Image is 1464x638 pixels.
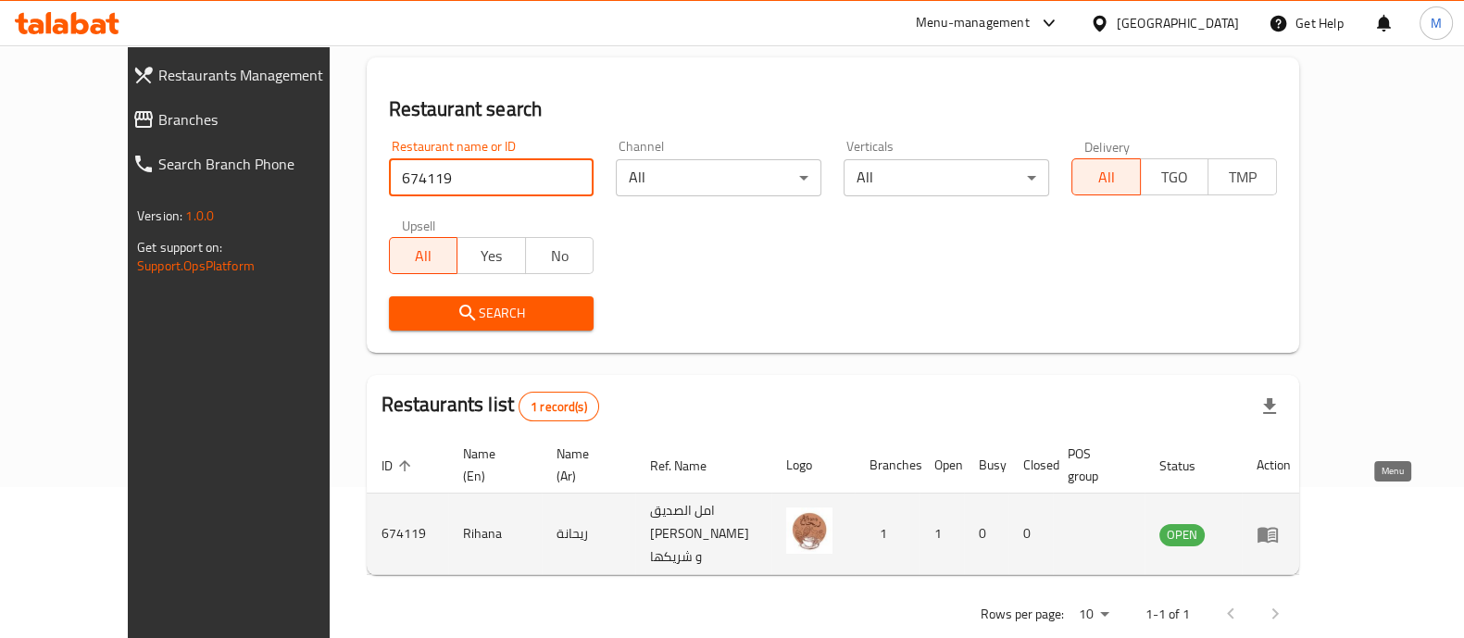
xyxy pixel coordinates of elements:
div: Total records count [519,392,599,421]
td: 1 [920,494,964,575]
span: Search Branch Phone [158,153,357,175]
th: Logo [771,437,855,494]
a: Restaurants Management [118,53,372,97]
p: 1-1 of 1 [1145,603,1190,626]
th: Busy [964,437,1008,494]
td: 0 [1008,494,1053,575]
th: Open [920,437,964,494]
span: Version: [137,204,182,228]
th: Branches [855,437,920,494]
div: [GEOGRAPHIC_DATA] [1117,13,1239,33]
button: All [389,237,458,274]
span: Status [1159,455,1220,477]
td: 674119 [367,494,448,575]
button: All [1071,158,1141,195]
span: Branches [158,108,357,131]
td: Rihana [448,494,542,575]
h2: Restaurant search [389,95,1277,123]
input: Search for restaurant name or ID.. [389,159,594,196]
div: Rows per page: [1071,601,1116,629]
span: 1.0.0 [185,204,214,228]
table: enhanced table [367,437,1306,575]
a: Search Branch Phone [118,142,372,186]
span: Search [404,302,580,325]
a: Support.OpsPlatform [137,254,255,278]
a: Branches [118,97,372,142]
span: All [1080,164,1133,191]
th: Action [1242,437,1306,494]
div: OPEN [1159,524,1205,546]
span: TGO [1148,164,1202,191]
div: All [616,159,821,196]
p: Rows per page: [981,603,1064,626]
td: امل الصديق [PERSON_NAME] و شريكها [635,494,771,575]
td: 0 [964,494,1008,575]
div: Export file [1247,384,1292,429]
th: Closed [1008,437,1053,494]
h2: Restaurants list [382,391,599,421]
span: Yes [465,243,519,269]
span: ID [382,455,417,477]
span: 1 record(s) [519,398,598,416]
span: M [1431,13,1442,33]
img: Rihana [786,507,832,554]
span: All [397,243,451,269]
button: Search [389,296,594,331]
label: Delivery [1084,140,1131,153]
button: TGO [1140,158,1209,195]
span: No [533,243,587,269]
span: POS group [1068,443,1122,487]
span: Name (En) [463,443,519,487]
div: Menu-management [916,12,1030,34]
button: TMP [1207,158,1277,195]
span: Get support on: [137,235,222,259]
span: Ref. Name [650,455,731,477]
button: No [525,237,594,274]
span: OPEN [1159,524,1205,545]
span: Restaurants Management [158,64,357,86]
span: Name (Ar) [557,443,613,487]
span: TMP [1216,164,1270,191]
td: 1 [855,494,920,575]
td: ريحانة [542,494,635,575]
div: All [844,159,1049,196]
label: Upsell [402,219,436,231]
button: Yes [457,237,526,274]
